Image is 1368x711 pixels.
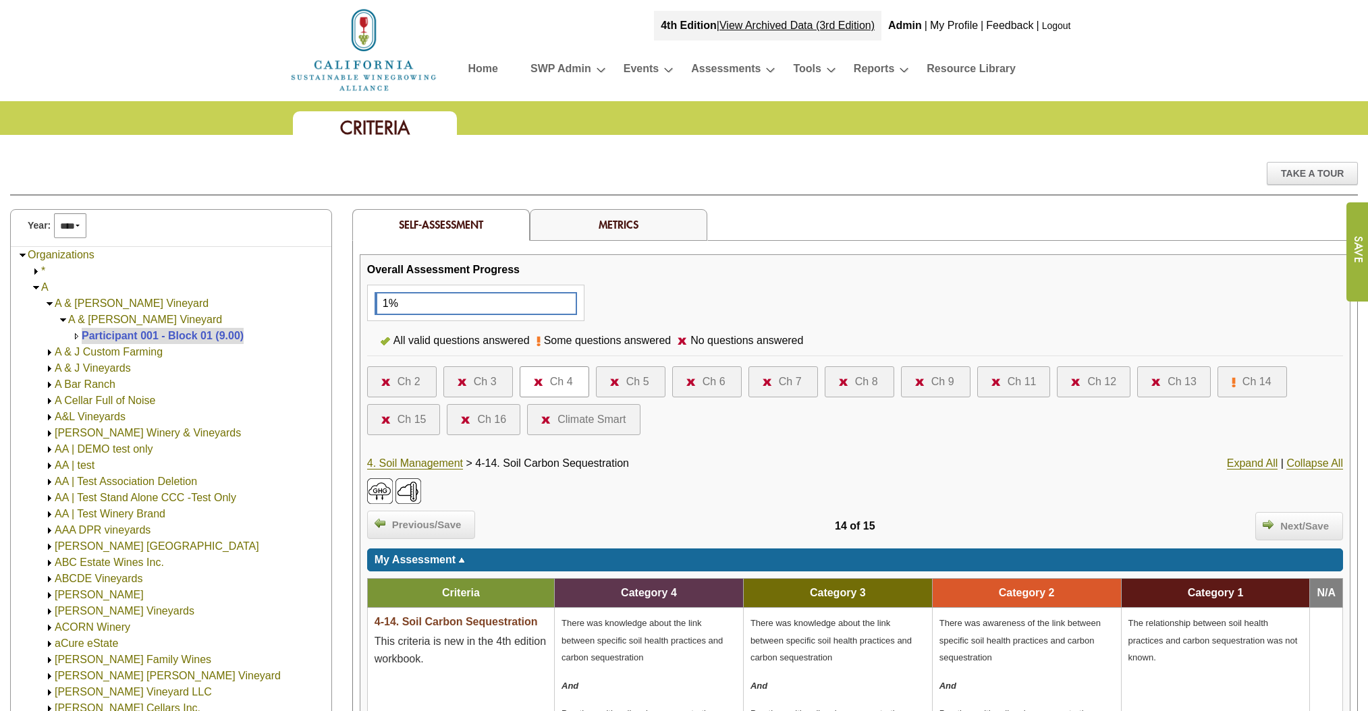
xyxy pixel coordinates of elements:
[45,671,55,681] img: Expand Adams Knoll Vineyard
[45,493,55,503] img: Expand AA | Test Stand Alone CCC -Test Only
[45,509,55,519] img: Expand AA | Test Winery Brand
[381,374,422,390] a: Ch 2
[541,333,678,349] div: Some questions answered
[557,411,626,428] div: Climate Smart
[45,380,55,390] img: Expand A Bar Ranch
[1242,374,1271,390] div: Ch 14
[395,478,421,504] img: Climate-Smart-Hot-Spot-Thermometer-SWP-Online-System-Icon-38x38.png
[367,548,1343,571] div: Click to toggle my assessment information
[398,374,420,390] div: Ch 2
[1151,374,1197,390] a: Ch 13
[750,681,767,691] em: And
[562,618,723,662] span: There was knowledge about the link between specific soil health practices and carbon sequestration
[55,395,155,406] a: A Cellar Full of Noise
[55,297,209,309] a: A & [PERSON_NAME] Vineyard
[398,411,427,428] div: Ch 15
[855,374,878,390] div: Ch 8
[461,411,506,428] a: Ch 16
[45,655,55,665] img: Expand Adair Family Wines
[45,299,55,309] img: Collapse A & D Olson Vineyard
[41,281,49,293] a: A
[986,20,1033,31] a: Feedback
[376,293,398,314] div: 1%
[45,428,55,438] img: Expand A. Rafanelli Winery & Vineyards
[839,374,880,390] a: Ch 8
[979,11,985,40] div: |
[45,412,55,422] img: Expand A&L Vineyards
[1263,519,1274,530] img: arrow_right.png
[939,618,1101,662] span: There was awareness of the link between specific soil health practices and carbon sequestration
[399,217,483,231] span: Self-Assessment
[991,374,1037,390] a: Ch 11
[45,639,55,649] img: Expand aCure eState
[541,411,626,428] a: Climate Smart
[385,517,468,533] span: Previous/Save
[55,670,281,681] a: [PERSON_NAME] [PERSON_NAME] Vineyard
[835,520,875,532] span: 14 of 15
[1232,377,1236,388] img: icon-some-questions-answered.png
[1255,512,1343,540] a: Next/Save
[1227,457,1278,470] a: Expand All
[839,378,848,386] img: icon-no-questions-answered.png
[45,461,55,471] img: Expand AA | test
[45,396,55,406] img: Expand A Cellar Full of Noise
[1128,618,1298,662] span: The relationship between soil health practices and carbon sequestration was not known.
[367,511,476,539] a: Previous/Save
[442,587,480,598] span: Criteria
[55,378,115,390] a: A Bar Ranch
[779,374,802,390] div: Ch 7
[45,445,55,455] img: Expand AA | DEMO test only
[854,59,894,83] a: Reports
[45,574,55,584] img: Expand ABCDE Vineyards
[661,20,717,31] strong: 4th Edition
[475,457,629,469] span: 4-14. Soil Carbon Sequestration
[541,416,551,424] img: icon-no-questions-answered.png
[390,333,537,349] div: All valid questions answered
[290,7,438,93] img: logo_cswa2x.png
[599,217,638,231] a: Metrics
[55,508,165,519] a: AA | Test Winery Brand
[55,557,164,568] a: ABC Estate Wines Inc.
[927,59,1016,83] a: Resource Library
[1151,378,1161,386] img: icon-no-questions-answered.png
[686,374,728,390] a: Ch 6
[624,59,659,83] a: Events
[55,524,151,536] a: AAA DPR vineyards
[1346,202,1368,302] input: Submit
[1267,162,1358,185] div: Take A Tour
[1286,457,1343,470] a: Collapse All
[763,374,804,390] a: Ch 7
[610,378,620,386] img: icon-no-questions-answered.png
[537,336,541,347] img: icon-some-questions-answered.png
[931,374,954,390] div: Ch 9
[1168,374,1197,390] div: Ch 13
[1232,374,1273,390] a: Ch 14
[610,374,651,390] a: Ch 5
[367,262,520,278] div: Overall Assessment Progress
[687,333,810,349] div: No questions answered
[458,558,465,563] img: sort_arrow_up.gif
[375,616,538,627] span: 4-14. Soil Carbon Sequestration
[381,378,391,386] img: icon-no-questions-answered.png
[1281,457,1284,469] span: |
[375,633,547,667] p: This criteria is new in the 4th edition workbook.
[562,681,578,691] em: And
[55,654,211,665] a: [PERSON_NAME] Family Wines
[45,623,55,633] img: Expand ACORN Winery
[750,618,912,662] span: There was knowledge about the link between specific soil health practices and carbon sequestration
[458,374,499,390] a: Ch 3
[915,374,956,390] a: Ch 9
[45,590,55,600] img: Expand Abraham Vineyards
[55,427,241,438] a: [PERSON_NAME] Winery & Vineyards
[55,589,144,600] a: [PERSON_NAME]
[461,416,470,424] img: icon-no-questions-answered.png
[375,517,385,528] img: arrow_left.png
[477,411,506,428] div: Ch 16
[555,579,744,608] td: Category 4
[719,20,875,31] a: View Archived Data (3rd Edition)
[45,687,55,698] img: Expand Adams Vineyard LLC
[55,492,236,503] a: AA | Test Stand Alone CCC -Test Only
[290,43,438,55] a: Home
[1008,374,1037,390] div: Ch 11
[888,20,922,31] b: Admin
